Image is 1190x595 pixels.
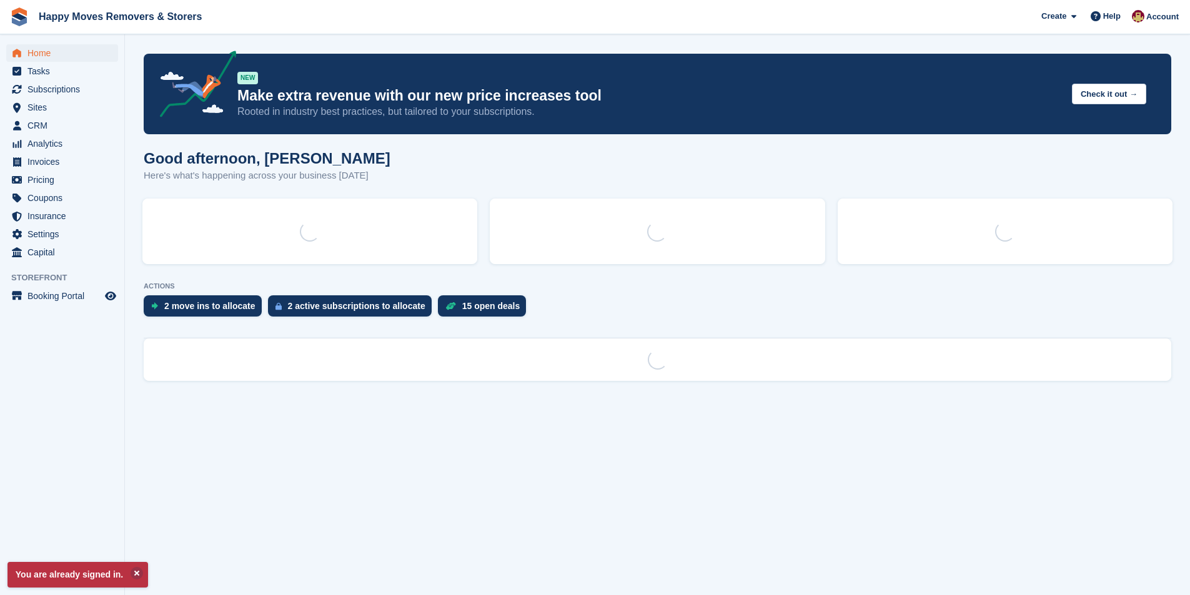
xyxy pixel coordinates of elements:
span: CRM [27,117,102,134]
span: Help [1103,10,1121,22]
a: menu [6,153,118,170]
a: menu [6,99,118,116]
span: Account [1146,11,1179,23]
a: menu [6,189,118,207]
a: 2 move ins to allocate [144,295,268,323]
div: 2 move ins to allocate [164,301,255,311]
a: menu [6,44,118,62]
span: Create [1041,10,1066,22]
div: NEW [237,72,258,84]
a: Preview store [103,288,118,303]
a: menu [6,171,118,189]
p: Rooted in industry best practices, but tailored to your subscriptions. [237,105,1062,119]
div: 15 open deals [462,301,520,311]
span: Tasks [27,62,102,80]
p: Make extra revenue with our new price increases tool [237,87,1062,105]
div: 2 active subscriptions to allocate [288,301,425,311]
img: deal-1b604bf984904fb50ccaf53a9ad4b4a5d6e5aea283cecdc64d6e3604feb123c2.svg [445,302,456,310]
p: ACTIONS [144,282,1171,290]
span: Pricing [27,171,102,189]
span: Analytics [27,135,102,152]
a: menu [6,117,118,134]
p: You are already signed in. [7,562,148,588]
h1: Good afternoon, [PERSON_NAME] [144,150,390,167]
span: Coupons [27,189,102,207]
a: menu [6,225,118,243]
span: Settings [27,225,102,243]
p: Here's what's happening across your business [DATE] [144,169,390,183]
span: Booking Portal [27,287,102,305]
a: menu [6,135,118,152]
img: price-adjustments-announcement-icon-8257ccfd72463d97f412b2fc003d46551f7dbcb40ab6d574587a9cd5c0d94... [149,51,237,122]
span: Storefront [11,272,124,284]
a: menu [6,243,118,261]
a: menu [6,287,118,305]
img: stora-icon-8386f47178a22dfd0bd8f6a31ec36ba5ce8667c1dd55bd0f319d3a0aa187defe.svg [10,7,29,26]
a: menu [6,62,118,80]
button: Check it out → [1072,84,1146,104]
span: Home [27,44,102,62]
img: Steven Fry [1132,10,1144,22]
span: Sites [27,99,102,116]
a: menu [6,81,118,98]
a: 15 open deals [438,295,533,323]
span: Capital [27,243,102,261]
a: Happy Moves Removers & Storers [34,6,207,27]
img: active_subscription_to_allocate_icon-d502201f5373d7db506a760aba3b589e785aa758c864c3986d89f69b8ff3... [275,302,282,310]
a: menu [6,207,118,225]
span: Subscriptions [27,81,102,98]
a: 2 active subscriptions to allocate [268,295,438,323]
img: move_ins_to_allocate_icon-fdf77a2bb77ea45bf5b3d319d69a93e2d87916cf1d5bf7949dd705db3b84f3ca.svg [151,302,158,310]
span: Insurance [27,207,102,225]
span: Invoices [27,153,102,170]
